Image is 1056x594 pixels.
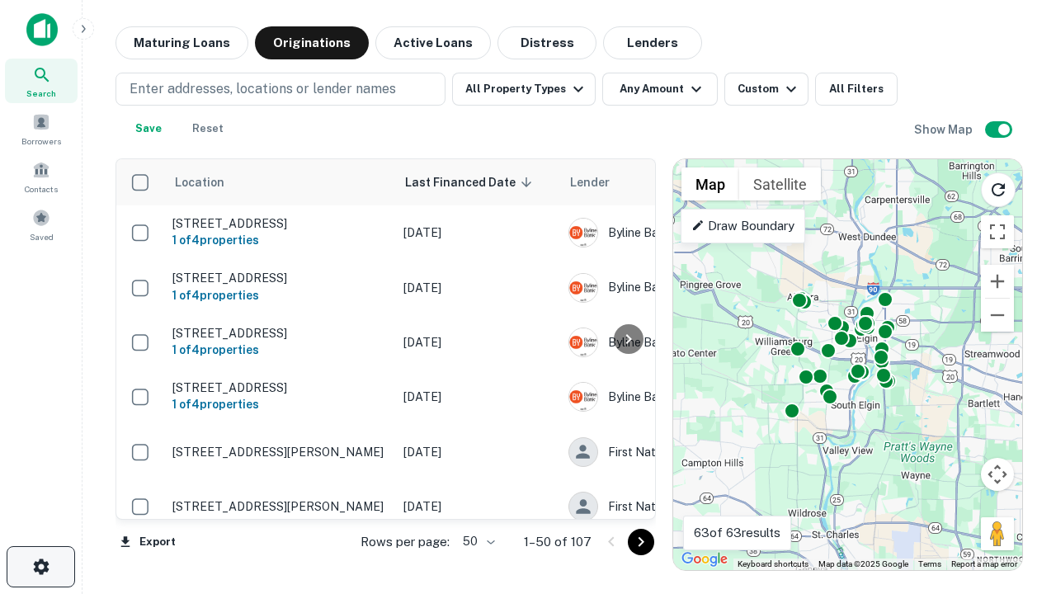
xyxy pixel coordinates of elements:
img: picture [569,328,597,356]
h6: 1 of 4 properties [172,231,387,249]
p: [STREET_ADDRESS][PERSON_NAME] [172,445,387,460]
h6: 1 of 4 properties [172,341,387,359]
div: Byline Bank [568,328,816,357]
button: Zoom in [981,265,1014,298]
p: [DATE] [403,497,552,516]
p: Rows per page: [361,532,450,552]
button: Custom [724,73,808,106]
button: All Property Types [452,73,596,106]
button: Any Amount [602,73,718,106]
button: Drag Pegman onto the map to open Street View [981,517,1014,550]
a: Contacts [5,154,78,199]
span: Lender [570,172,610,192]
p: [STREET_ADDRESS][PERSON_NAME] [172,499,387,514]
p: [DATE] [403,224,552,242]
button: Export [115,530,180,554]
p: [DATE] [403,333,552,351]
p: [STREET_ADDRESS] [172,326,387,341]
div: 0 0 [673,159,1022,570]
img: capitalize-icon.png [26,13,58,46]
button: Show satellite imagery [739,167,821,200]
p: [STREET_ADDRESS] [172,380,387,395]
p: [DATE] [403,388,552,406]
th: Location [164,159,395,205]
p: [STREET_ADDRESS] [172,271,387,285]
div: First Nations Bank [568,492,816,521]
button: Go to next page [628,529,654,555]
p: Draw Boundary [691,216,794,236]
button: Originations [255,26,369,59]
span: Search [26,87,56,100]
button: Active Loans [375,26,491,59]
div: Byline Bank [568,273,816,303]
button: All Filters [815,73,898,106]
span: Location [174,172,246,192]
div: Custom [738,79,801,99]
button: Lenders [603,26,702,59]
span: Map data ©2025 Google [818,559,908,568]
h6: 1 of 4 properties [172,286,387,304]
div: Byline Bank [568,218,816,247]
h6: 1 of 4 properties [172,395,387,413]
img: picture [569,219,597,247]
button: Save your search to get updates of matches that match your search criteria. [122,112,175,145]
button: Reload search area [981,172,1016,207]
a: Search [5,59,78,103]
button: Zoom out [981,299,1014,332]
img: Google [677,549,732,570]
a: Report a map error [951,559,1017,568]
button: Distress [497,26,596,59]
button: Toggle fullscreen view [981,215,1014,248]
p: [STREET_ADDRESS] [172,216,387,231]
button: Maturing Loans [115,26,248,59]
iframe: Chat Widget [973,409,1056,488]
a: Saved [5,202,78,247]
button: Show street map [681,167,739,200]
img: picture [569,383,597,411]
th: Last Financed Date [395,159,560,205]
a: Open this area in Google Maps (opens a new window) [677,549,732,570]
a: Borrowers [5,106,78,151]
span: Saved [30,230,54,243]
span: Borrowers [21,134,61,148]
div: 50 [456,530,497,554]
a: Terms (opens in new tab) [918,559,941,568]
th: Lender [560,159,824,205]
button: Keyboard shortcuts [738,559,808,570]
p: Enter addresses, locations or lender names [130,79,396,99]
button: Enter addresses, locations or lender names [115,73,445,106]
div: Byline Bank [568,382,816,412]
h6: Show Map [914,120,975,139]
button: Reset [181,112,234,145]
p: [DATE] [403,443,552,461]
img: picture [569,274,597,302]
span: Contacts [25,182,58,196]
p: 1–50 of 107 [524,532,592,552]
div: First Nations Bank [568,437,816,467]
p: 63 of 63 results [694,523,780,543]
p: [DATE] [403,279,552,297]
span: Last Financed Date [405,172,537,192]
